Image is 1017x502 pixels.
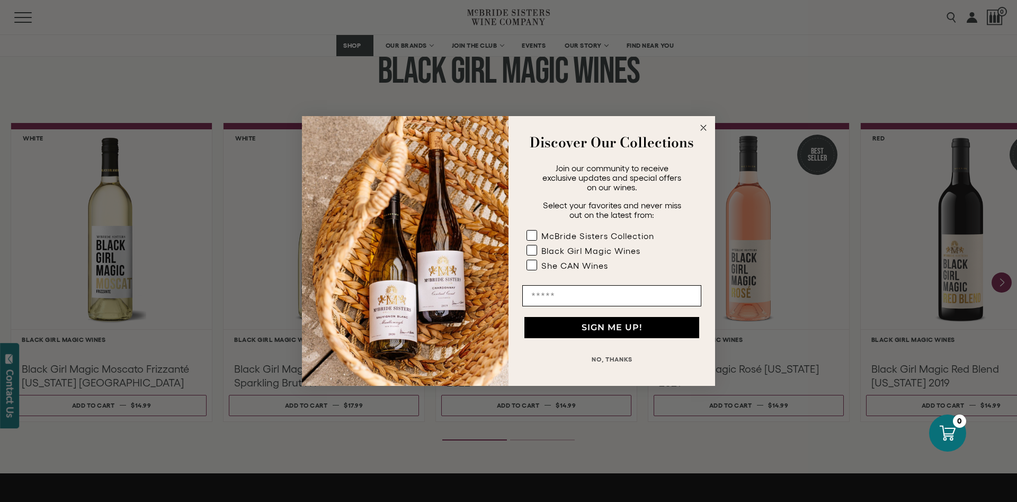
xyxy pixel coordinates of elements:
[697,121,710,134] button: Close dialog
[953,415,966,428] div: 0
[541,261,608,270] div: She CAN Wines
[542,163,681,192] span: Join our community to receive exclusive updates and special offers on our wines.
[541,246,640,256] div: Black Girl Magic Wines
[541,231,654,241] div: McBride Sisters Collection
[522,285,701,306] input: Email
[543,200,681,219] span: Select your favorites and never miss out on the latest from:
[522,349,701,370] button: NO, THANKS
[302,116,508,386] img: 42653730-7e35-4af7-a99d-12bf478283cf.jpeg
[530,132,694,153] strong: Discover Our Collections
[524,317,699,338] button: SIGN ME UP!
